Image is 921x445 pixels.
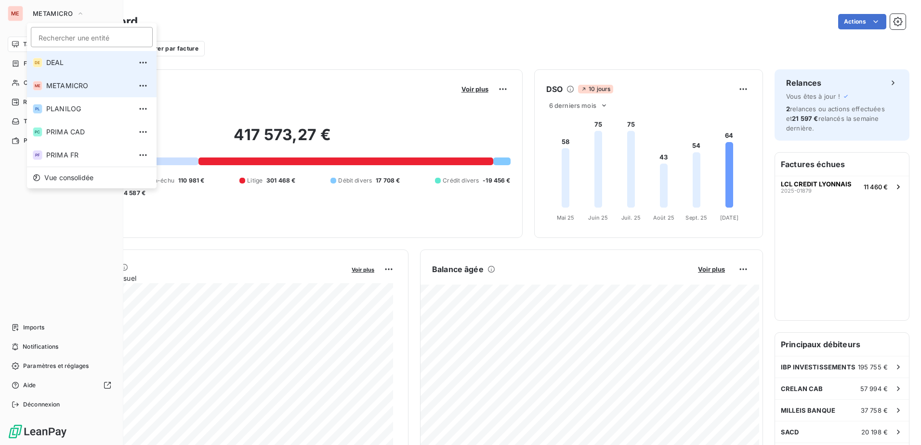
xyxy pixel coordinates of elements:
tspan: Août 25 [653,214,674,221]
span: Notifications [23,342,58,351]
span: LCL CREDIT LYONNAIS [781,180,852,188]
button: Voir plus [695,265,728,274]
span: Clients [24,79,43,87]
span: -4 587 € [121,189,145,197]
div: PC [33,127,42,137]
span: Débit divers [338,176,372,185]
input: placeholder [31,27,153,47]
button: LCL CREDIT LYONNAIS2025-0187911 460 € [775,176,909,197]
span: SACD [781,428,799,436]
span: Voir plus [352,266,374,273]
span: DEAL [46,58,132,67]
h2: 417 573,27 € [54,125,511,154]
div: PF [33,150,42,160]
h6: Balance âgée [432,263,484,275]
button: Voir plus [349,265,377,274]
span: IBP INVESTISSEMENTS [781,363,855,371]
tspan: [DATE] [720,214,738,221]
span: Chiffre d'affaires mensuel [54,273,345,283]
h6: DSO [546,83,563,95]
span: Paramètres et réglages [23,362,89,370]
span: Voir plus [698,265,725,273]
span: 110 981 € [178,176,204,185]
button: Voir plus [459,85,491,93]
span: Vous êtes à jour ! [786,92,840,100]
span: Vue consolidée [44,173,93,183]
tspan: Juin 25 [588,214,608,221]
span: 6 derniers mois [549,102,596,109]
span: Crédit divers [443,176,479,185]
span: 195 755 € [858,363,888,371]
span: 37 758 € [861,406,888,414]
span: -19 456 € [483,176,510,185]
div: DE [33,58,42,67]
span: CRELAN CAB [781,385,823,393]
button: Filtrer par facture [126,41,205,56]
span: METAMICRO [33,10,73,17]
iframe: Intercom live chat [888,412,911,435]
span: PLANILOG [46,104,132,114]
span: 17 708 € [376,176,400,185]
span: 11 460 € [864,183,888,191]
span: Paiements [24,136,53,145]
span: MILLEIS BANQUE [781,406,835,414]
tspan: Juil. 25 [621,214,641,221]
a: Aide [8,378,115,393]
span: Relances [23,98,49,106]
span: 10 jours [578,85,613,93]
span: PRIMA FR [46,150,132,160]
h6: Factures échues [775,153,909,176]
span: Voir plus [461,85,488,93]
span: Tableau de bord [23,40,68,49]
span: 301 468 € [266,176,295,185]
span: 2 [786,105,790,113]
span: relances ou actions effectuées et relancés la semaine dernière. [786,105,885,132]
button: Actions [838,14,886,29]
span: Litige [247,176,263,185]
span: Factures [24,59,48,68]
tspan: Mai 25 [556,214,574,221]
span: 2025-01879 [781,188,812,194]
span: 57 994 € [860,385,888,393]
span: PRIMA CAD [46,127,132,137]
h6: Relances [786,77,821,89]
img: Logo LeanPay [8,424,67,439]
span: 21 597 € [792,115,818,122]
div: ME [33,81,42,91]
span: Non-échu [146,176,174,185]
span: 20 198 € [861,428,888,436]
div: ME [8,6,23,21]
h6: Principaux débiteurs [775,333,909,356]
tspan: Sept. 25 [685,214,707,221]
span: Imports [23,323,44,332]
div: PL [33,104,42,114]
span: Déconnexion [23,400,60,409]
span: Tâches [24,117,44,126]
span: Aide [23,381,36,390]
span: METAMICRO [46,81,132,91]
